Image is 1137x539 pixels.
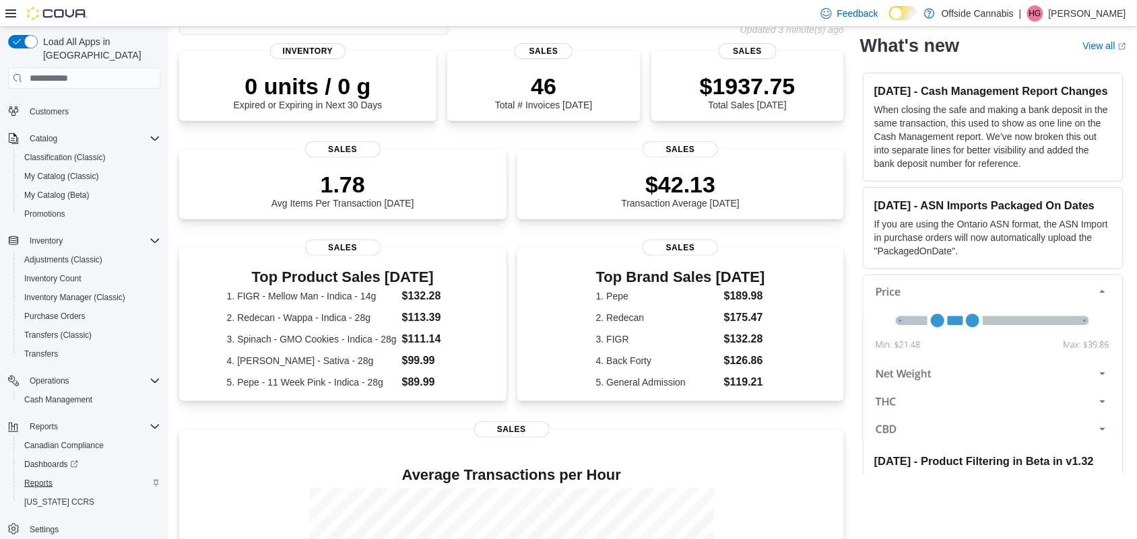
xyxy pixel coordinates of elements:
[874,454,1112,468] h3: [DATE] - Product Filtering in Beta in v1.32
[24,292,125,303] span: Inventory Manager (Classic)
[19,327,160,343] span: Transfers (Classic)
[24,478,53,489] span: Reports
[24,373,75,389] button: Operations
[19,308,91,324] a: Purchase Orders
[724,353,765,369] dd: $126.86
[24,171,99,182] span: My Catalog (Classic)
[942,5,1014,22] p: Offside Cannabis
[19,475,58,491] a: Reports
[860,35,959,57] h2: What's new
[13,250,166,269] button: Adjustments (Classic)
[1083,40,1126,51] a: View allExternal link
[402,331,459,347] dd: $111.14
[874,217,1112,258] p: If you are using the Ontario ASN format, the ASN Import in purchase orders will now automatically...
[515,43,573,59] span: Sales
[270,43,346,59] span: Inventory
[740,24,844,35] p: Updated 3 minute(s) ago
[305,240,381,256] span: Sales
[622,171,740,209] div: Transaction Average [DATE]
[495,73,592,100] p: 46
[13,474,166,493] button: Reports
[837,7,878,20] span: Feedback
[889,6,917,20] input: Dark Mode
[402,288,459,304] dd: $132.28
[190,467,833,483] h4: Average Transactions per Hour
[19,346,160,362] span: Transfers
[596,354,719,367] dt: 4. Back Forty
[19,271,160,287] span: Inventory Count
[227,289,397,303] dt: 1. FIGR - Mellow Man - Indica - 14g
[227,375,397,389] dt: 5. Pepe - 11 Week Pink - Indica - 28g
[24,459,78,470] span: Dashboards
[19,392,160,408] span: Cash Management
[1029,5,1041,22] span: HG
[643,141,718,157] span: Sales
[234,73,383,110] div: Expired or Expiring in Next 30 Days
[19,475,160,491] span: Reports
[24,419,160,435] span: Reports
[24,273,82,284] span: Inventory Count
[1118,42,1126,50] svg: External link
[474,421,550,437] span: Sales
[889,20,890,21] span: Dark Mode
[24,440,104,451] span: Canadian Compliance
[19,327,97,343] a: Transfers (Classic)
[13,269,166,288] button: Inventory Count
[13,455,166,474] a: Dashboards
[19,437,160,454] span: Canadian Compliance
[1049,5,1126,22] p: [PERSON_NAME]
[724,331,765,347] dd: $132.28
[24,311,86,322] span: Purchase Orders
[30,133,57,144] span: Catalog
[24,209,65,219] span: Promotions
[13,307,166,326] button: Purchase Orders
[271,171,414,198] p: 1.78
[643,240,718,256] span: Sales
[19,206,160,222] span: Promotions
[724,288,765,304] dd: $189.98
[13,326,166,345] button: Transfers (Classic)
[24,349,58,359] span: Transfers
[13,288,166,307] button: Inventory Manager (Classic)
[24,131,160,147] span: Catalog
[13,390,166,409] button: Cash Management
[19,494,100,510] a: [US_STATE] CCRS
[1019,5,1022,22] p: |
[19,456,84,472] a: Dashboards
[19,187,160,203] span: My Catalog (Beta)
[19,437,109,454] a: Canadian Compliance
[700,73,795,100] p: $1937.75
[19,494,160,510] span: Washington CCRS
[24,521,160,538] span: Settings
[3,519,166,539] button: Settings
[19,289,160,306] span: Inventory Manager (Classic)
[3,231,166,250] button: Inventory
[19,392,98,408] a: Cash Management
[700,73,795,110] div: Total Sales [DATE]
[874,199,1112,212] h3: [DATE] - ASN Imports Packaged On Dates
[30,421,58,432] span: Reports
[13,493,166,511] button: [US_STATE] CCRS
[596,289,719,303] dt: 1. Pepe
[724,374,765,390] dd: $119.21
[30,375,69,386] span: Operations
[3,417,166,436] button: Reports
[27,7,88,20] img: Cova
[234,73,383,100] p: 0 units / 0 g
[402,374,459,390] dd: $89.99
[271,171,414,209] div: Avg Items Per Transaction [DATE]
[24,419,63,435] button: Reports
[24,131,63,147] button: Catalog
[19,252,160,268] span: Adjustments (Classic)
[19,206,71,222] a: Promotions
[24,394,92,405] span: Cash Management
[719,43,777,59] span: Sales
[30,106,69,117] span: Customers
[24,373,160,389] span: Operations
[19,308,160,324] span: Purchase Orders
[19,346,63,362] a: Transfers
[24,190,90,201] span: My Catalog (Beta)
[19,271,87,287] a: Inventory Count
[19,149,111,166] a: Classification (Classic)
[596,311,719,324] dt: 2. Redecan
